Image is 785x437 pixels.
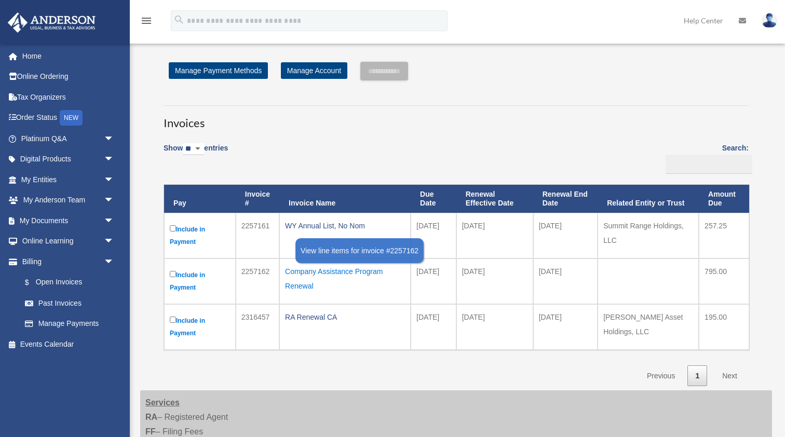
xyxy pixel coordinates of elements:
td: [DATE] [411,304,456,350]
a: Manage Account [281,62,347,79]
a: Next [714,365,745,387]
td: [DATE] [411,213,456,258]
label: Include in Payment [170,269,230,294]
h3: Invoices [164,105,749,131]
a: Manage Payment Methods [169,62,268,79]
input: Include in Payment [170,225,176,231]
th: Due Date: activate to sort column ascending [411,185,456,213]
td: Summit Range Holdings, LLC [598,213,699,258]
span: arrow_drop_down [104,149,125,170]
label: Include in Payment [170,315,230,339]
i: menu [140,15,153,27]
a: Tax Organizers [7,87,130,107]
img: User Pic [762,13,777,28]
th: Invoice Name: activate to sort column ascending [279,185,411,213]
th: Related Entity or Trust: activate to sort column ascending [598,185,699,213]
span: arrow_drop_down [104,128,125,149]
a: My Documentsarrow_drop_down [7,210,130,231]
div: RA Renewal CA [285,310,405,324]
input: Include in Payment [170,317,176,323]
a: Order StatusNEW [7,107,130,129]
a: Previous [639,365,683,387]
a: Platinum Q&Aarrow_drop_down [7,128,130,149]
a: Past Invoices [15,293,125,313]
a: My Entitiesarrow_drop_down [7,169,130,190]
input: Search: [666,155,752,174]
td: [DATE] [456,304,533,350]
a: Online Ordering [7,66,130,87]
span: arrow_drop_down [104,231,125,252]
a: $Open Invoices [15,272,119,293]
td: 795.00 [699,258,749,304]
a: Digital Productsarrow_drop_down [7,149,130,170]
td: 2257162 [236,258,279,304]
a: Home [7,46,130,66]
td: [DATE] [533,258,598,304]
td: [PERSON_NAME] Asset Holdings, LLC [598,304,699,350]
th: Renewal Effective Date: activate to sort column ascending [456,185,533,213]
a: menu [140,18,153,27]
td: [DATE] [411,258,456,304]
a: Online Learningarrow_drop_down [7,231,130,252]
select: Showentries [183,143,204,155]
label: Include in Payment [170,223,230,248]
th: Renewal End Date: activate to sort column ascending [533,185,598,213]
td: [DATE] [456,258,533,304]
span: arrow_drop_down [104,190,125,211]
a: My Anderson Teamarrow_drop_down [7,190,130,211]
span: $ [31,276,36,289]
th: Pay: activate to sort column descending [164,185,236,213]
label: Show entries [164,142,228,166]
a: Events Calendar [7,334,130,354]
input: Include in Payment [170,271,176,277]
td: 2316457 [236,304,279,350]
th: Invoice #: activate to sort column ascending [236,185,279,213]
i: search [173,14,185,25]
span: arrow_drop_down [104,169,125,190]
a: Manage Payments [15,313,125,334]
strong: Services [145,398,180,407]
div: Company Assistance Program Renewal [285,264,405,293]
strong: RA [145,413,157,421]
span: arrow_drop_down [104,210,125,231]
label: Search: [662,142,749,174]
a: 1 [687,365,707,387]
span: arrow_drop_down [104,251,125,272]
div: WY Annual List, No Nom [285,218,405,233]
td: 2257161 [236,213,279,258]
td: [DATE] [533,213,598,258]
strong: FF [145,427,156,436]
div: NEW [60,110,83,126]
td: 257.25 [699,213,749,258]
img: Anderson Advisors Platinum Portal [5,12,99,33]
a: Billingarrow_drop_down [7,251,125,272]
td: 195.00 [699,304,749,350]
td: [DATE] [456,213,533,258]
td: [DATE] [533,304,598,350]
th: Amount Due: activate to sort column ascending [699,185,749,213]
